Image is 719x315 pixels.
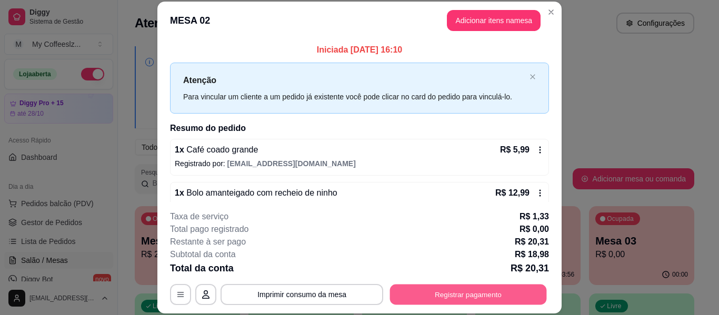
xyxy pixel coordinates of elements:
button: Imprimir consumo da mesa [221,284,383,305]
span: Café coado grande [184,145,258,154]
p: 1 x [175,144,258,156]
p: R$ 12,99 [495,187,530,199]
p: Iniciada [DATE] 16:10 [170,44,549,56]
span: Bolo amanteigado com recheio de ninho [184,188,337,197]
button: Adicionar itens namesa [447,10,541,31]
p: Taxa de serviço [170,210,228,223]
p: R$ 0,00 [520,223,549,236]
p: R$ 20,31 [515,236,549,248]
header: MESA 02 [157,2,562,39]
div: Para vincular um cliente a um pedido já existente você pode clicar no card do pedido para vinculá... [183,91,525,103]
span: close [530,74,536,80]
p: Subtotal da conta [170,248,236,261]
p: Restante à ser pago [170,236,246,248]
p: Total pago registrado [170,223,248,236]
p: Atenção [183,74,525,87]
button: Close [543,4,560,21]
p: Total da conta [170,261,234,276]
button: close [530,74,536,80]
p: R$ 1,33 [520,210,549,223]
button: Registrar pagamento [390,284,547,305]
p: R$ 18,98 [515,248,549,261]
p: Registrado por: [175,158,544,169]
p: R$ 20,31 [511,261,549,276]
p: 1 x [175,187,337,199]
p: R$ 5,99 [500,144,530,156]
span: [EMAIL_ADDRESS][DOMAIN_NAME] [227,159,356,168]
h2: Resumo do pedido [170,122,549,135]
